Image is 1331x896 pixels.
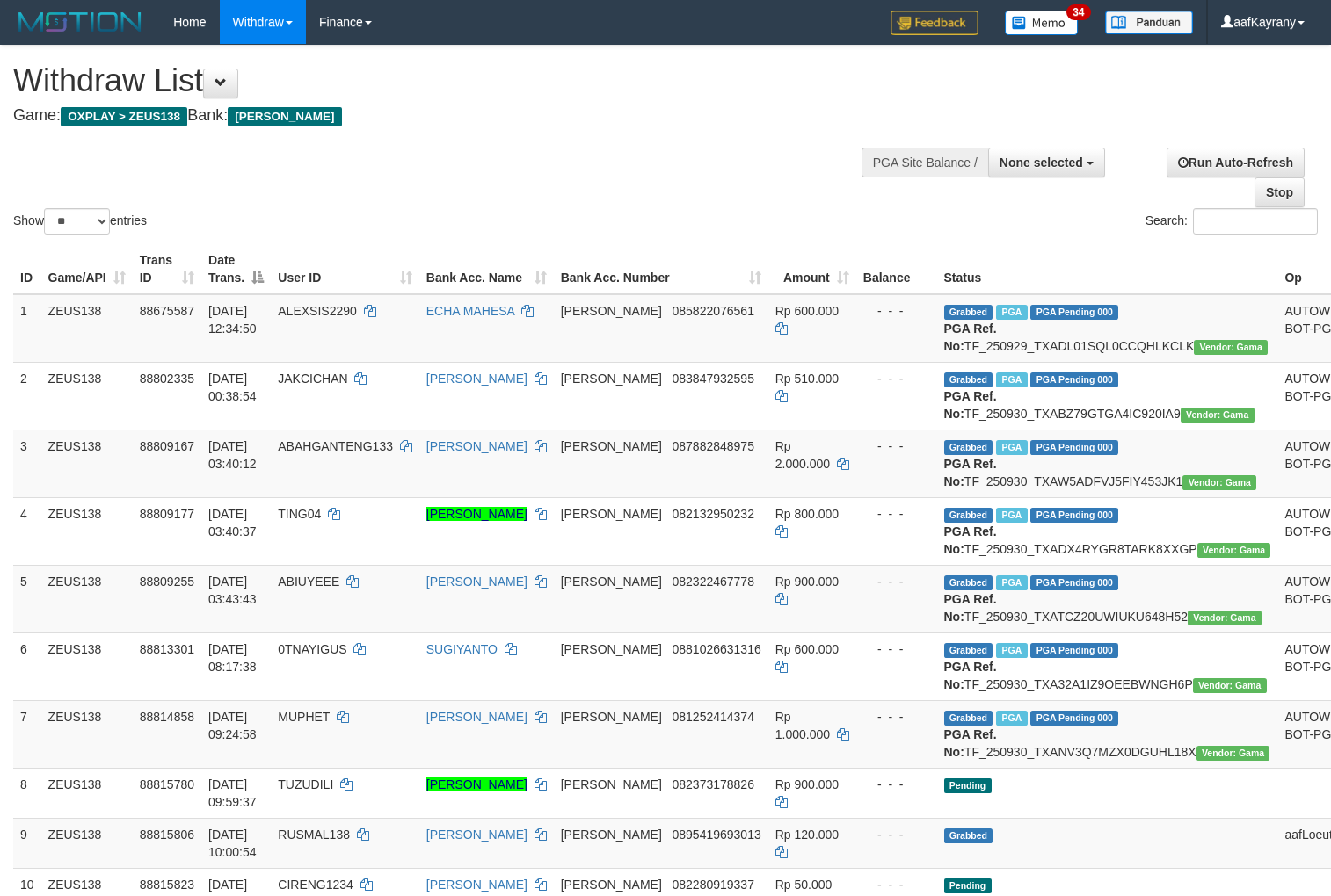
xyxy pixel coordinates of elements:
[13,107,869,125] h4: Game: Bank:
[937,294,1278,363] td: TF_250929_TXADL01SQL0CCQHLKCLK
[208,439,257,471] span: [DATE] 03:40:12
[944,508,993,523] span: Grabbed
[996,305,1027,320] span: Marked by aafpengsreynich
[944,440,993,455] span: Grabbed
[775,439,830,471] span: Rp 2.000.000
[944,643,993,658] span: Grabbed
[140,710,194,724] span: 88814858
[41,430,133,497] td: ZEUS138
[426,710,527,724] a: [PERSON_NAME]
[41,362,133,430] td: ZEUS138
[278,439,393,453] span: ABAHGANTENG133
[561,507,662,521] span: [PERSON_NAME]
[1066,4,1090,20] span: 34
[208,710,257,741] span: [DATE] 09:24:58
[61,107,187,126] span: OXPLAY > ZEUS138
[775,507,839,521] span: Rp 800.000
[426,507,527,521] a: [PERSON_NAME]
[426,777,527,791] a: [PERSON_NAME]
[426,642,498,656] a: SUGIYANTO
[1194,340,1268,355] span: Vendor URL: https://trx31.1velocity.biz
[1030,643,1118,658] span: PGA Pending
[41,244,133,294] th: Game/API: activate to sort column ascending
[13,768,41,818] td: 8
[554,244,768,294] th: Bank Acc. Number: activate to sort column ascending
[13,700,41,768] td: 7
[673,710,754,724] span: Copy 081252414374 to clipboard
[944,878,992,893] span: Pending
[1146,208,1318,235] label: Search:
[561,439,662,453] span: [PERSON_NAME]
[13,430,41,497] td: 3
[673,372,754,386] span: Copy 083847932595 to clipboard
[863,640,930,658] div: - - -
[426,439,527,453] a: [PERSON_NAME]
[944,575,993,590] span: Grabbed
[278,574,339,589] span: ABIUYEEE
[944,305,993,320] span: Grabbed
[937,362,1278,430] td: TF_250930_TXABZ79GTGA4IC920IA9
[426,827,527,842] a: [PERSON_NAME]
[768,244,856,294] th: Amount: activate to sort column ascending
[208,507,257,538] span: [DATE] 03:40:37
[891,11,978,35] img: Feedback.jpg
[673,304,754,318] span: Copy 085822076561 to clipboard
[208,642,257,674] span: [DATE] 08:17:38
[944,322,997,353] b: PGA Ref. No:
[775,372,839,386] span: Rp 510.000
[944,524,997,556] b: PGA Ref. No:
[1196,746,1270,761] span: Vendor URL: https://trx31.1velocity.biz
[140,439,194,453] span: 88809167
[996,711,1027,726] span: Marked by aafpengsreynich
[863,573,930,590] div: - - -
[561,642,662,656] span: [PERSON_NAME]
[13,497,41,565] td: 4
[775,777,839,791] span: Rp 900.000
[13,362,41,430] td: 2
[863,876,930,893] div: - - -
[278,710,330,724] span: MUPHET
[944,828,993,843] span: Grabbed
[944,372,993,387] span: Grabbed
[419,244,554,294] th: Bank Acc. Name: activate to sort column ascending
[426,878,527,892] a: [PERSON_NAME]
[13,208,147,235] label: Show entries
[278,372,347,386] span: JAKCICHAN
[1188,611,1262,625] span: Vendor URL: https://trx31.1velocity.biz
[863,505,930,523] div: - - -
[140,372,194,386] span: 88802335
[1193,678,1267,693] span: Vendor URL: https://trx31.1velocity.biz
[673,827,761,842] span: Copy 0895419693013 to clipboard
[1030,711,1118,726] span: PGA Pending
[944,389,997,421] b: PGA Ref. No:
[863,302,930,320] div: - - -
[561,304,662,318] span: [PERSON_NAME]
[937,430,1278,497] td: TF_250930_TXAW5ADFVJ5FIY453JK1
[278,777,333,791] span: TUZUDILI
[208,777,257,809] span: [DATE] 09:59:37
[13,294,41,363] td: 1
[426,304,514,318] a: ECHA MAHESA
[561,777,662,791] span: [PERSON_NAME]
[863,437,930,455] div: - - -
[13,63,869,98] h1: Withdraw List
[561,710,662,724] span: [PERSON_NAME]
[278,642,346,656] span: 0TNAYIGUS
[1167,148,1305,177] a: Run Auto-Refresh
[937,700,1278,768] td: TF_250930_TXANV3Q7MZX0DGUHL18X
[13,244,41,294] th: ID
[1193,208,1318,235] input: Search:
[278,507,321,521] span: TING04
[996,643,1027,658] span: Marked by aafsreyleap
[996,440,1027,455] span: Marked by aaftanly
[41,700,133,768] td: ZEUS138
[673,642,761,656] span: Copy 0881026631316 to clipboard
[208,304,257,336] span: [DATE] 12:34:50
[673,439,754,453] span: Copy 087882848975 to clipboard
[41,565,133,632] td: ZEUS138
[140,304,194,318] span: 88675587
[856,244,937,294] th: Balance
[140,574,194,589] span: 88809255
[863,776,930,793] div: - - -
[775,878,833,892] span: Rp 50.000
